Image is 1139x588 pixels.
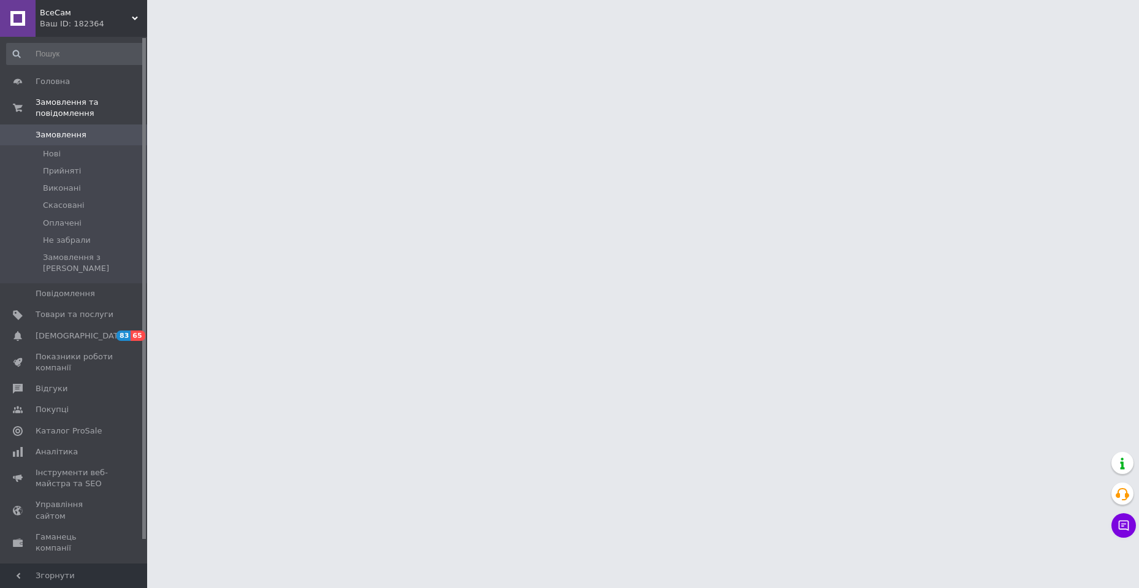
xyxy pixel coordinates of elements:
span: Відгуки [36,383,67,394]
div: Ваш ID: 182364 [40,18,147,29]
span: Аналітика [36,446,78,457]
span: Показники роботи компанії [36,351,113,373]
span: Не забрали [43,235,91,246]
span: Нові [43,148,61,159]
span: Повідомлення [36,288,95,299]
button: Чат з покупцем [1111,513,1136,538]
span: Замовлення [36,129,86,140]
span: Замовлення та повідомлення [36,97,147,119]
span: Прийняті [43,166,81,177]
span: Покупці [36,404,69,415]
span: Гаманець компанії [36,532,113,554]
span: ВсеСам [40,7,132,18]
input: Пошук [6,43,145,65]
span: Управління сайтом [36,499,113,521]
span: Замовлення з [PERSON_NAME] [43,252,143,274]
span: Товари та послуги [36,309,113,320]
span: Виконані [43,183,81,194]
span: Інструменти веб-майстра та SEO [36,467,113,489]
span: Скасовані [43,200,85,211]
span: 65 [131,330,145,341]
span: Каталог ProSale [36,426,102,437]
span: Оплачені [43,218,82,229]
span: [DEMOGRAPHIC_DATA] [36,330,126,342]
span: 83 [116,330,131,341]
span: Головна [36,76,70,87]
